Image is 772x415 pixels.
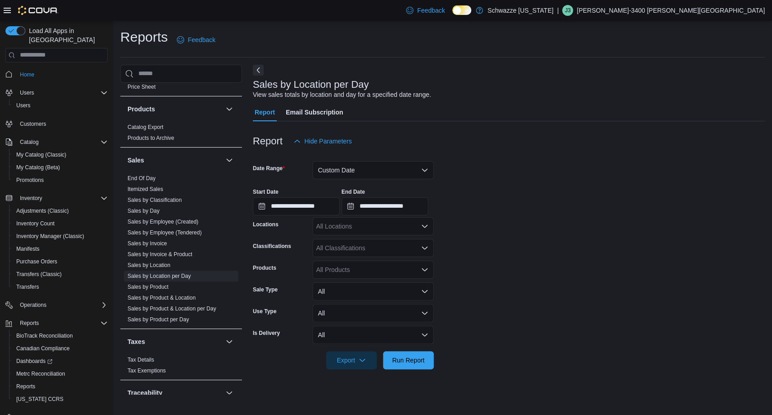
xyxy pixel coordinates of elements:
[16,258,57,265] span: Purchase Orders
[313,326,434,344] button: All
[128,124,163,130] a: Catalog Export
[9,281,111,293] button: Transfers
[565,5,571,16] span: J3
[128,105,155,114] h3: Products
[13,205,108,216] span: Adjustments (Classic)
[173,31,219,49] a: Feedback
[13,394,67,405] a: [US_STATE] CCRS
[128,156,144,165] h3: Sales
[16,358,52,365] span: Dashboards
[128,229,202,236] a: Sales by Employee (Tendered)
[20,301,47,309] span: Operations
[13,231,108,242] span: Inventory Manager (Classic)
[13,330,76,341] a: BioTrack Reconciliation
[452,5,471,15] input: Dark Mode
[313,304,434,322] button: All
[128,283,169,291] span: Sales by Product
[128,337,222,346] button: Taxes
[18,6,58,15] img: Cova
[253,136,283,147] h3: Report
[16,193,46,204] button: Inventory
[13,356,108,367] span: Dashboards
[421,266,428,273] button: Open list of options
[16,69,38,80] a: Home
[13,243,43,254] a: Manifests
[128,156,222,165] button: Sales
[13,231,88,242] a: Inventory Manager (Classic)
[2,136,111,148] button: Catalog
[128,388,222,397] button: Traceability
[20,320,39,327] span: Reports
[128,295,196,301] a: Sales by Product & Location
[16,233,84,240] span: Inventory Manager (Classic)
[417,6,445,15] span: Feedback
[2,317,111,329] button: Reports
[128,134,174,142] span: Products to Archive
[403,1,448,19] a: Feedback
[128,175,156,181] a: End Of Day
[13,175,108,186] span: Promotions
[128,207,160,215] span: Sales by Day
[9,217,111,230] button: Inventory Count
[392,356,425,365] span: Run Report
[13,256,61,267] a: Purchase Orders
[13,205,72,216] a: Adjustments (Classic)
[488,5,554,16] p: Schwazze [US_STATE]
[16,318,43,329] button: Reports
[16,102,30,109] span: Users
[577,5,765,16] p: [PERSON_NAME]-3400 [PERSON_NAME][GEOGRAPHIC_DATA]
[16,87,38,98] button: Users
[128,186,163,192] a: Itemized Sales
[13,269,108,280] span: Transfers (Classic)
[13,218,58,229] a: Inventory Count
[253,65,264,76] button: Next
[9,99,111,112] button: Users
[128,388,162,397] h3: Traceability
[253,79,369,90] h3: Sales by Location per Day
[16,118,108,129] span: Customers
[128,337,145,346] h3: Taxes
[120,173,242,329] div: Sales
[13,394,108,405] span: Washington CCRS
[120,28,168,46] h1: Reports
[9,243,111,255] button: Manifests
[326,351,377,369] button: Export
[20,71,34,78] span: Home
[128,240,167,247] a: Sales by Invoice
[128,208,160,214] a: Sales by Day
[16,164,60,171] span: My Catalog (Beta)
[128,197,182,203] a: Sales by Classification
[2,117,111,130] button: Customers
[2,299,111,311] button: Operations
[16,69,108,80] span: Home
[13,330,108,341] span: BioTrack Reconciliation
[188,35,215,44] span: Feedback
[9,148,111,161] button: My Catalog (Classic)
[9,355,111,367] a: Dashboards
[128,356,154,363] span: Tax Details
[13,343,108,354] span: Canadian Compliance
[13,368,69,379] a: Metrc Reconciliation
[128,367,166,374] a: Tax Exemptions
[16,345,70,352] span: Canadian Compliance
[128,305,216,312] span: Sales by Product & Location per Day
[128,196,182,204] span: Sales by Classification
[304,137,352,146] span: Hide Parameters
[16,332,73,339] span: BioTrack Reconciliation
[13,100,34,111] a: Users
[9,367,111,380] button: Metrc Reconciliation
[128,105,222,114] button: Products
[253,329,280,337] label: Is Delivery
[9,205,111,217] button: Adjustments (Classic)
[253,90,431,100] div: View sales totals by location and day for a specified date range.
[128,83,156,91] span: Price Sheet
[16,271,62,278] span: Transfers (Classic)
[383,351,434,369] button: Run Report
[128,316,189,323] span: Sales by Product per Day
[20,195,42,202] span: Inventory
[13,149,108,160] span: My Catalog (Classic)
[2,192,111,205] button: Inventory
[128,218,199,225] span: Sales by Employee (Created)
[25,26,108,44] span: Load All Apps in [GEOGRAPHIC_DATA]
